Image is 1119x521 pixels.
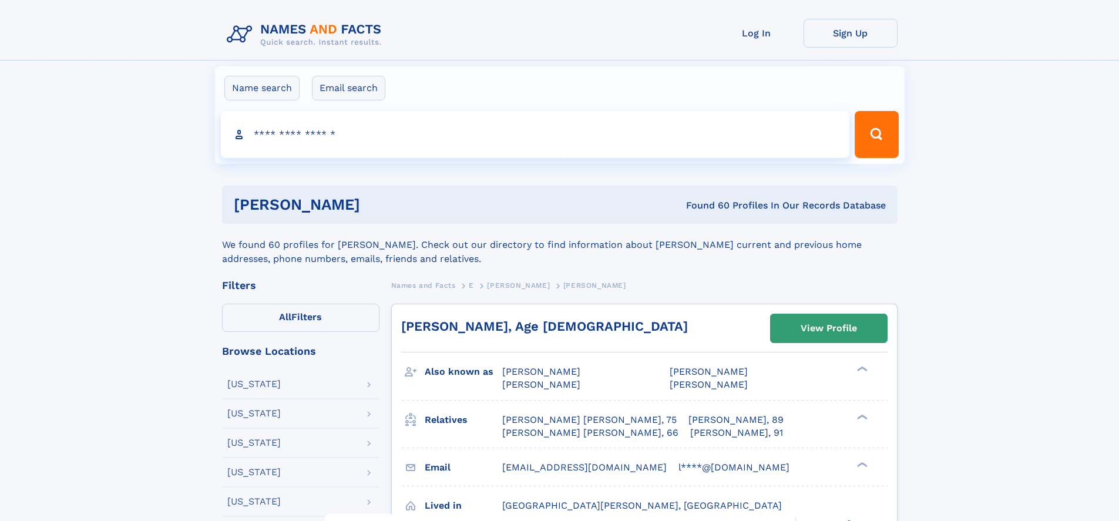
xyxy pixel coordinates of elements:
div: Filters [222,280,379,291]
span: [PERSON_NAME] [670,379,748,390]
label: Name search [224,76,300,100]
a: [PERSON_NAME], 89 [688,414,784,426]
div: [US_STATE] [227,438,281,448]
div: [US_STATE] [227,468,281,477]
span: [PERSON_NAME] [487,281,550,290]
a: [PERSON_NAME], Age [DEMOGRAPHIC_DATA] [401,319,688,334]
div: ❯ [854,365,868,373]
h3: Also known as [425,362,502,382]
a: Log In [710,19,804,48]
span: [PERSON_NAME] [502,366,580,377]
div: Browse Locations [222,346,379,357]
h3: Relatives [425,410,502,430]
a: [PERSON_NAME] [487,278,550,293]
a: Sign Up [804,19,898,48]
span: [EMAIL_ADDRESS][DOMAIN_NAME] [502,462,667,473]
div: [US_STATE] [227,379,281,389]
label: Filters [222,304,379,332]
div: ❯ [854,413,868,421]
label: Email search [312,76,385,100]
span: [GEOGRAPHIC_DATA][PERSON_NAME], [GEOGRAPHIC_DATA] [502,500,782,511]
button: Search Button [855,111,898,158]
div: ❯ [854,461,868,468]
a: [PERSON_NAME] [PERSON_NAME], 66 [502,426,678,439]
a: View Profile [771,314,887,342]
div: [US_STATE] [227,497,281,506]
a: [PERSON_NAME], 91 [690,426,783,439]
a: Names and Facts [391,278,456,293]
span: [PERSON_NAME] [502,379,580,390]
input: search input [221,111,850,158]
div: View Profile [801,315,857,342]
span: [PERSON_NAME] [670,366,748,377]
div: We found 60 profiles for [PERSON_NAME]. Check out our directory to find information about [PERSON... [222,224,898,266]
h3: Lived in [425,496,502,516]
span: All [279,311,291,322]
div: Found 60 Profiles In Our Records Database [523,199,886,212]
a: E [469,278,474,293]
div: [US_STATE] [227,409,281,418]
img: Logo Names and Facts [222,19,391,51]
span: E [469,281,474,290]
h1: [PERSON_NAME] [234,197,523,212]
a: [PERSON_NAME] [PERSON_NAME], 75 [502,414,677,426]
span: [PERSON_NAME] [563,281,626,290]
h3: Email [425,458,502,478]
